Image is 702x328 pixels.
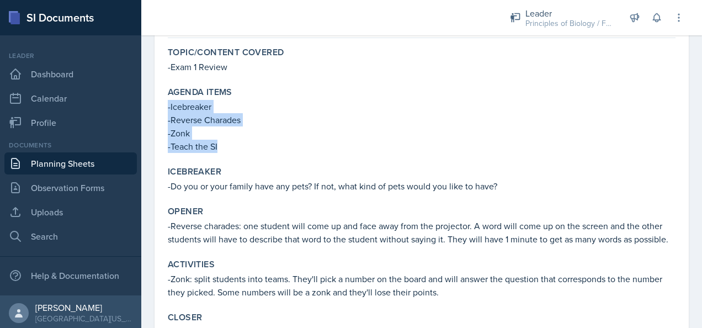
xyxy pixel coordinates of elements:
[4,51,137,61] div: Leader
[525,7,614,20] div: Leader
[168,219,676,246] p: -Reverse charades: one student will come up and face away from the projector. A word will come up...
[4,152,137,174] a: Planning Sheets
[168,272,676,299] p: -Zonk: split students into teams. They'll pick a number on the board and will answer the question...
[168,47,284,58] label: Topic/Content Covered
[168,60,676,73] p: -Exam 1 Review
[168,113,676,126] p: -Reverse Charades
[4,225,137,247] a: Search
[4,177,137,199] a: Observation Forms
[35,302,132,313] div: [PERSON_NAME]
[168,140,676,153] p: -Teach the SI
[168,179,676,193] p: -Do you or your family have any pets? If not, what kind of pets would you like to have?
[168,259,215,270] label: Activities
[525,18,614,29] div: Principles of Biology / Fall 2025
[4,140,137,150] div: Documents
[168,126,676,140] p: -Zonk
[168,312,202,323] label: Closer
[4,201,137,223] a: Uploads
[4,264,137,287] div: Help & Documentation
[4,87,137,109] a: Calendar
[4,112,137,134] a: Profile
[4,63,137,85] a: Dashboard
[168,206,203,217] label: Opener
[35,313,132,324] div: [GEOGRAPHIC_DATA][US_STATE]
[168,100,676,113] p: -Icebreaker
[168,166,221,177] label: Icebreaker
[168,87,232,98] label: Agenda items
